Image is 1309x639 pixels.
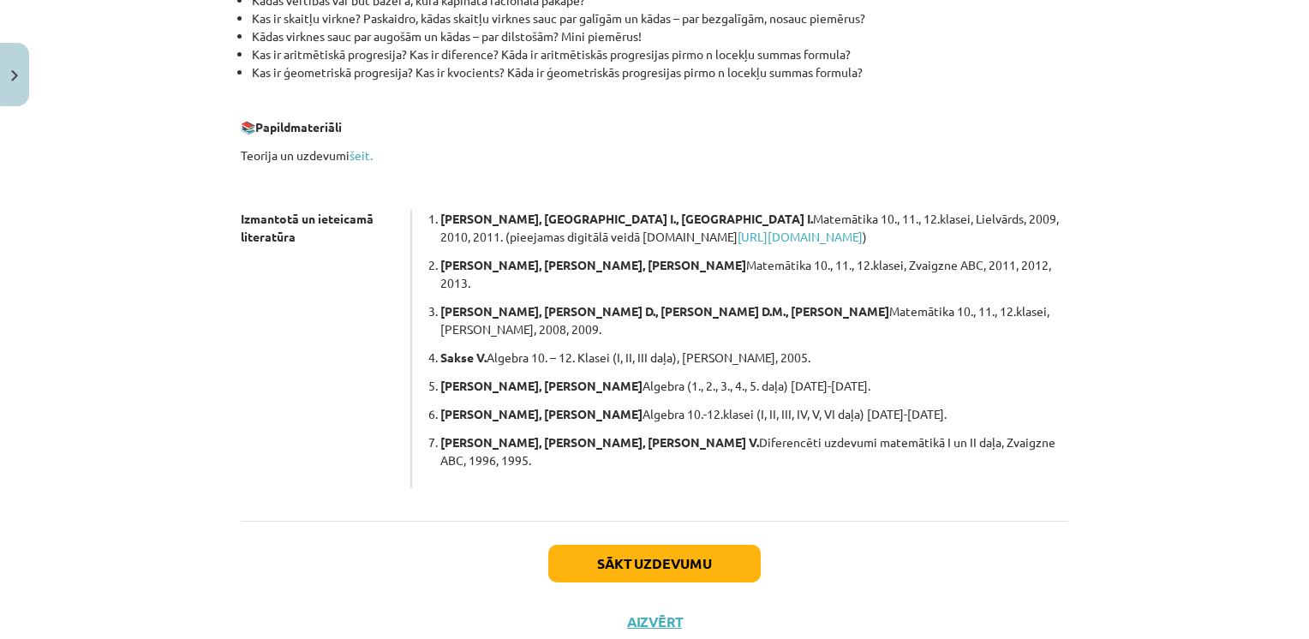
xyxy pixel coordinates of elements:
[255,119,342,134] b: Papildmateriāli
[440,406,643,421] b: [PERSON_NAME], [PERSON_NAME]
[440,256,1068,292] p: Matemātika 10., 11., 12.klasei, Zvaigzne ABC, 2011, 2012, 2013.
[440,434,759,450] b: [PERSON_NAME], [PERSON_NAME], [PERSON_NAME] V.
[440,210,1068,246] p: Matemātika 10., 11., 12.klasei, Lielvārds, 2009, 2010, 2011. (pieejamas digitālā veidā [DOMAIN_NA...
[440,303,889,319] b: [PERSON_NAME], [PERSON_NAME] D., [PERSON_NAME] D.M., [PERSON_NAME]
[440,405,1068,423] p: Algebra 10.-12.klasei (I, II, III, IV, V, VI daļa) [DATE]-[DATE].
[241,146,1068,164] p: Teorija un uzdevumi
[252,9,1068,27] li: Kas ir skaitļu virkne? Paskaidro, kādas skaitļu virknes sauc par galīgām un kādas – par bezgalīgā...
[350,147,373,163] a: šeit.
[440,378,643,393] b: [PERSON_NAME], [PERSON_NAME]
[252,45,1068,63] li: Kas ir aritmētiskā progresija? Kas ir diference? Kāda ir aritmētiskās progresijas pirmo n locekļu...
[440,349,487,365] b: Sakse V.
[440,211,813,226] b: [PERSON_NAME], [GEOGRAPHIC_DATA] I., [GEOGRAPHIC_DATA] I.
[738,229,863,244] a: [URL][DOMAIN_NAME]
[440,349,1068,367] p: Algebra 10. – 12. Klasei (I, II, III daļa), [PERSON_NAME], 2005.
[440,433,1068,469] p: Diferencēti uzdevumi matemātikā I un II daļa, Zvaigzne ABC, 1996, 1995.
[252,63,1068,81] li: Kas ir ģeometriskā progresija? Kas ir kvocients? Kāda ir ģeometriskās progresijas pirmo n locekļu...
[241,118,1068,136] p: 📚
[252,27,1068,45] li: Kādas virknes sauc par augošām un kādas – par dilstošām? Mini piemērus!
[11,70,18,81] img: icon-close-lesson-0947bae3869378f0d4975bcd49f059093ad1ed9edebbc8119c70593378902aed.svg
[440,377,1068,395] p: Algebra (1., 2., 3., 4., 5. daļa) [DATE]-[DATE].
[440,302,1068,338] p: Matemātika 10., 11., 12.klasei, [PERSON_NAME], 2008, 2009.
[440,257,746,272] b: [PERSON_NAME], [PERSON_NAME], [PERSON_NAME]
[548,545,761,582] button: Sākt uzdevumu
[622,613,687,630] button: Aizvērt
[241,211,374,244] strong: Izmantotā un ieteicamā literatūra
